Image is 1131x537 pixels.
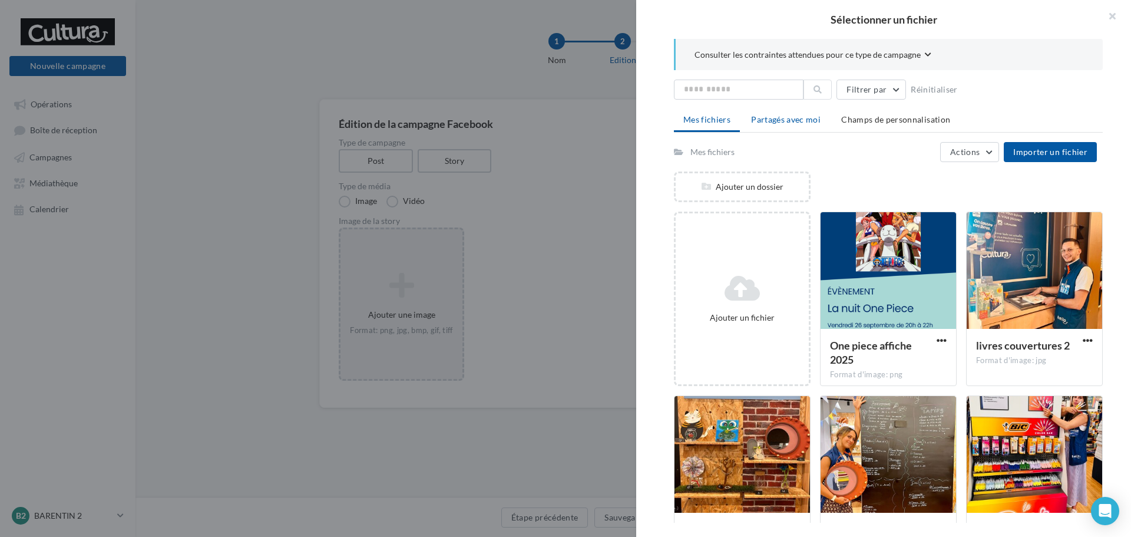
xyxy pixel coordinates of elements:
div: Ajouter un dossier [676,181,809,193]
div: Format d'image: png [830,370,947,380]
button: Actions [940,142,999,162]
span: Consulter les contraintes attendues pour ce type de campagne [695,49,921,61]
div: Format d'image: jpg [976,355,1093,366]
span: Partagés avec moi [751,114,821,124]
button: Filtrer par [836,80,906,100]
button: Réinitialiser [906,83,963,97]
button: Importer un fichier [1004,142,1097,162]
div: Ajouter un fichier [680,312,804,324]
div: Mes fichiers [690,146,735,158]
span: Actions [950,147,980,157]
span: One piece affiche 2025 [830,339,912,366]
span: Stylos 1 [976,523,1013,536]
div: Open Intercom Messenger [1091,497,1119,525]
span: ateliers sept 2025 [830,523,901,536]
button: Consulter les contraintes attendues pour ce type de campagne [695,48,931,63]
h2: Sélectionner un fichier [655,14,1112,25]
span: livres couvertures 2 [976,339,1070,352]
span: Champs de personnalisation [841,114,950,124]
span: Mes fichiers [683,114,730,124]
span: Ateliers sept 2025 biss [684,523,777,536]
span: Importer un fichier [1013,147,1087,157]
